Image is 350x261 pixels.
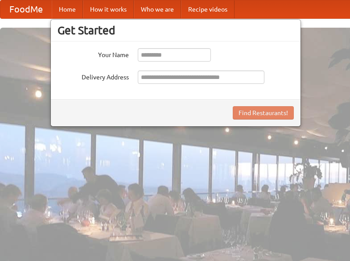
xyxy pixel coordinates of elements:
[181,0,235,18] a: Recipe videos
[52,0,83,18] a: Home
[233,106,294,120] button: Find Restaurants!
[134,0,181,18] a: Who we are
[58,70,129,82] label: Delivery Address
[58,24,294,37] h3: Get Started
[58,48,129,59] label: Your Name
[83,0,134,18] a: How it works
[0,0,52,18] a: FoodMe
